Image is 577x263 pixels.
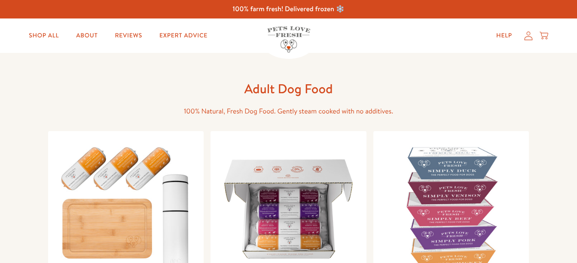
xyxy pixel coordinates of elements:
[69,27,104,44] a: About
[489,27,519,44] a: Help
[108,27,149,44] a: Reviews
[184,107,393,116] span: 100% Natural, Fresh Dog Food. Gently steam cooked with no additives.
[267,26,310,52] img: Pets Love Fresh
[153,27,214,44] a: Expert Advice
[22,27,66,44] a: Shop All
[151,80,426,97] h1: Adult Dog Food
